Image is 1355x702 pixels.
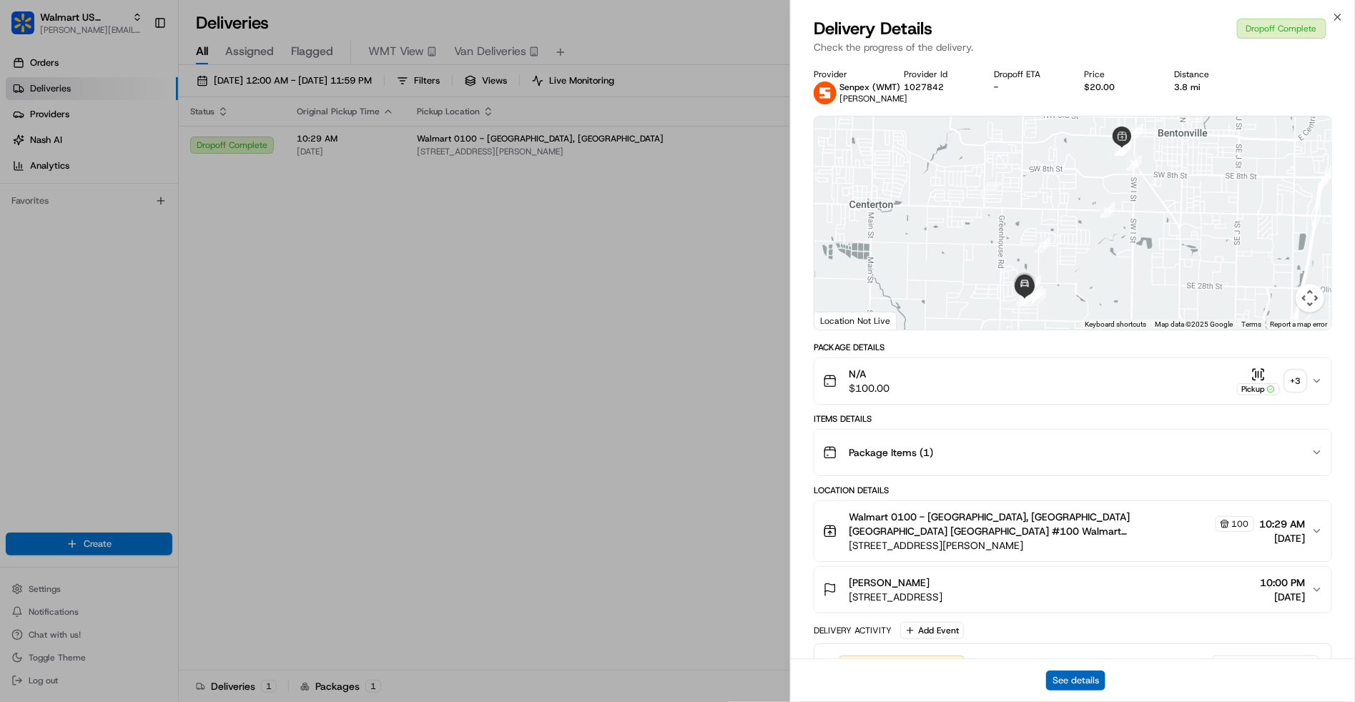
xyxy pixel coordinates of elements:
div: Location Details [814,485,1332,496]
button: Pickup+3 [1237,367,1306,395]
span: 10:29 AM [1260,517,1306,531]
span: N/A [849,367,890,381]
img: Nash [14,14,43,42]
div: 💻 [121,208,132,219]
span: Senpex (WMT) [839,81,900,93]
div: 13 [1115,140,1130,156]
span: Delivery Details [814,17,932,40]
span: Knowledge Base [29,207,109,221]
div: 15 [1126,155,1142,171]
div: Delivery Activity [814,625,892,636]
a: 📗Knowledge Base [9,201,115,227]
button: N/A$100.00Pickup+3 [814,358,1331,404]
p: Welcome 👋 [14,56,260,79]
div: 18 [1030,289,1046,305]
button: Pickup [1237,367,1280,395]
span: [DATE] [1218,658,1248,671]
span: API Documentation [135,207,230,221]
span: [PERSON_NAME] [839,93,907,104]
div: Start new chat [49,136,235,150]
button: Add Event [900,622,964,639]
a: Open this area in Google Maps (opens a new window) [818,311,865,330]
span: [PERSON_NAME] [849,575,930,590]
div: Provider [814,69,881,80]
span: Walmart 0100 - [GEOGRAPHIC_DATA], [GEOGRAPHIC_DATA] [GEOGRAPHIC_DATA] [GEOGRAPHIC_DATA] #100 Walm... [849,510,1213,538]
div: 3.8 mi [1175,81,1242,93]
span: Created (Sent To Provider) [845,658,958,671]
div: 📗 [14,208,26,219]
a: Report a map error [1270,320,1327,328]
div: + 3 [1286,371,1306,391]
div: - [995,81,1062,93]
div: Dropoff ETA [995,69,1062,80]
div: Package Details [814,342,1332,353]
div: 16 [1100,202,1115,218]
div: Distance [1175,69,1242,80]
img: Google [818,311,865,330]
img: senpex-logo.png [814,81,837,104]
span: 100 [1232,518,1249,530]
p: Check the progress of the delivery. [814,40,1332,54]
span: Map data ©2025 Google [1155,320,1233,328]
span: [STREET_ADDRESS] [849,590,942,604]
span: 10:00 AM CDT [1251,658,1314,671]
a: Terms (opens in new tab) [1241,320,1261,328]
button: Start new chat [243,140,260,157]
span: $100.00 [849,381,890,395]
div: 17 [1035,237,1050,253]
button: 1027842 [905,81,945,93]
a: 💻API Documentation [115,201,235,227]
span: Pylon [142,242,173,252]
button: See details [1046,671,1105,691]
div: We're available if you need us! [49,150,181,162]
div: 20 [1028,286,1043,302]
span: [STREET_ADDRESS][PERSON_NAME] [849,538,1254,553]
img: 1736555255976-a54dd68f-1ca7-489b-9aae-adbdc363a1c4 [14,136,40,162]
button: Walmart 0100 - [GEOGRAPHIC_DATA], [GEOGRAPHIC_DATA] [GEOGRAPHIC_DATA] [GEOGRAPHIC_DATA] #100 Walm... [814,501,1331,561]
div: Price [1085,69,1152,80]
a: Powered byPylon [101,241,173,252]
div: Items Details [814,413,1332,425]
button: Package Items (1) [814,430,1331,475]
div: Provider Id [905,69,972,80]
span: 10:00 PM [1261,575,1306,590]
button: [PERSON_NAME][STREET_ADDRESS]10:00 PM[DATE] [814,567,1331,613]
span: Package Items ( 1 ) [849,445,933,460]
span: [DATE] [1261,590,1306,604]
button: Map camera controls [1296,284,1324,312]
div: 14 [1115,140,1131,156]
div: Location Not Live [814,312,897,330]
div: Pickup [1237,383,1280,395]
span: [DATE] [1260,531,1306,545]
div: 19 [1025,275,1041,291]
button: Keyboard shortcuts [1085,320,1146,330]
div: 9 [1128,124,1143,139]
input: Clear [37,92,236,107]
div: $20.00 [1085,81,1152,93]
